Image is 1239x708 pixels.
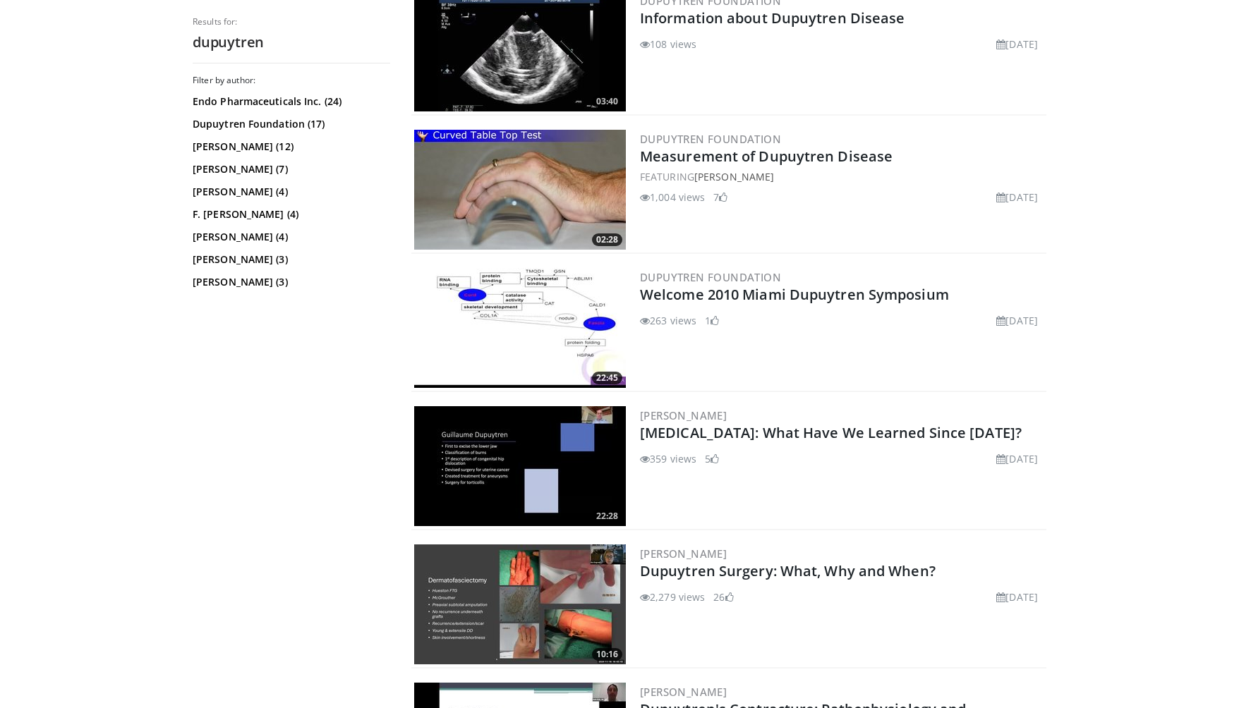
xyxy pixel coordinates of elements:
[640,423,1022,442] a: [MEDICAL_DATA]: What Have We Learned Since [DATE]?
[640,590,705,604] li: 2,279 views
[640,132,781,146] a: Dupuytren Foundation
[592,510,622,523] span: 22:28
[996,451,1038,466] li: [DATE]
[193,275,387,289] a: [PERSON_NAME] (3)
[193,185,387,199] a: [PERSON_NAME] (4)
[592,95,622,108] span: 03:40
[640,313,696,328] li: 263 views
[414,406,626,526] img: b06c070c-c8cb-4850-bb95-7ec8028e6435.300x170_q85_crop-smart_upscale.jpg
[414,130,626,250] a: 02:28
[705,313,719,328] li: 1
[640,547,727,561] a: [PERSON_NAME]
[713,190,727,205] li: 7
[640,685,727,699] a: [PERSON_NAME]
[414,406,626,526] a: 22:28
[193,140,387,154] a: [PERSON_NAME] (12)
[193,33,390,51] h2: dupuytren
[996,190,1038,205] li: [DATE]
[414,130,626,250] img: be131b31-09c6-4b3e-a85e-0cf94a6c1145.300x170_q85_crop-smart_upscale.jpg
[193,75,390,86] h3: Filter by author:
[414,268,626,388] a: 22:45
[414,544,626,664] a: 10:16
[193,252,387,267] a: [PERSON_NAME] (3)
[193,230,387,244] a: [PERSON_NAME] (4)
[640,8,905,28] a: Information about Dupuytren Disease
[996,590,1038,604] li: [DATE]
[592,372,622,384] span: 22:45
[592,648,622,661] span: 10:16
[414,544,626,664] img: 9a5737f0-b8ca-495d-aa36-5da52c92a692.300x170_q85_crop-smart_upscale.jpg
[640,190,705,205] li: 1,004 views
[640,408,727,422] a: [PERSON_NAME]
[193,207,387,221] a: F. [PERSON_NAME] (4)
[640,561,936,580] a: Dupuytren Surgery: What, Why and When?
[592,233,622,246] span: 02:28
[193,16,390,28] p: Results for:
[996,313,1038,328] li: [DATE]
[640,451,696,466] li: 359 views
[694,170,774,183] a: [PERSON_NAME]
[640,270,781,284] a: Dupuytren Foundation
[705,451,719,466] li: 5
[193,162,387,176] a: [PERSON_NAME] (7)
[640,169,1044,184] div: FEATURING
[193,117,387,131] a: Dupuytren Foundation (17)
[414,268,626,388] img: qIT_0vheKpJhggk34xMDoxOjBrO-I4W8.300x170_q85_crop-smart_upscale.jpg
[996,37,1038,51] li: [DATE]
[640,147,893,166] a: Measurement of Dupuytren Disease
[713,590,733,604] li: 26
[193,94,387,109] a: Endo Pharmaceuticals Inc. (24)
[640,37,696,51] li: 108 views
[640,285,949,304] a: Welcome 2010 Miami Dupuytren Symposium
